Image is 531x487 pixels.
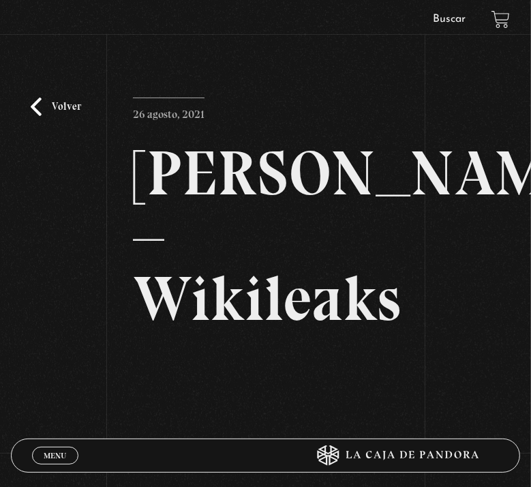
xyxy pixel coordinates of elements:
h2: [PERSON_NAME] – Wikileaks [133,142,398,330]
span: Cerrar [39,462,71,472]
p: 26 agosto, 2021 [133,98,204,125]
a: Buscar [433,14,466,25]
a: Volver [31,98,81,116]
a: View your shopping cart [491,10,510,29]
span: Menu [44,452,66,460]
